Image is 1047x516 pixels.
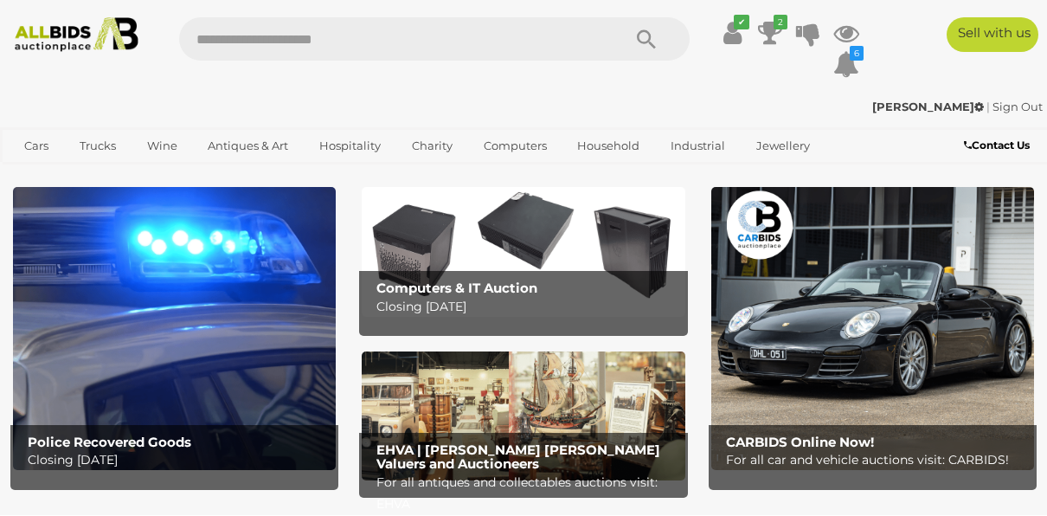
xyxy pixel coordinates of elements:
[872,100,986,113] a: [PERSON_NAME]
[566,132,651,160] a: Household
[711,187,1034,470] a: CARBIDS Online Now! CARBIDS Online Now! For all car and vehicle auctions visit: CARBIDS!
[136,132,189,160] a: Wine
[28,449,330,471] p: Closing [DATE]
[745,132,821,160] a: Jewellery
[144,160,289,189] a: [GEOGRAPHIC_DATA]
[774,15,787,29] i: 2
[964,136,1034,155] a: Contact Us
[13,187,336,470] img: Police Recovered Goods
[362,187,684,316] img: Computers & IT Auction
[603,17,690,61] button: Search
[68,132,127,160] a: Trucks
[362,187,684,316] a: Computers & IT Auction Computers & IT Auction Closing [DATE]
[376,296,678,318] p: Closing [DATE]
[13,187,336,470] a: Police Recovered Goods Police Recovered Goods Closing [DATE]
[77,160,135,189] a: Sports
[872,100,984,113] strong: [PERSON_NAME]
[726,449,1028,471] p: For all car and vehicle auctions visit: CARBIDS!
[992,100,1043,113] a: Sign Out
[362,352,684,481] a: EHVA | Evans Hastings Valuers and Auctioneers EHVA | [PERSON_NAME] [PERSON_NAME] Valuers and Auct...
[308,132,392,160] a: Hospitality
[833,48,859,80] a: 6
[719,17,745,48] a: ✔
[13,132,60,160] a: Cars
[947,17,1038,52] a: Sell with us
[726,434,874,450] b: CARBIDS Online Now!
[13,160,68,189] a: Office
[734,15,749,29] i: ✔
[28,434,191,450] b: Police Recovered Goods
[401,132,464,160] a: Charity
[711,187,1034,470] img: CARBIDS Online Now!
[986,100,990,113] span: |
[376,280,537,296] b: Computers & IT Auction
[757,17,783,48] a: 2
[362,352,684,481] img: EHVA | Evans Hastings Valuers and Auctioneers
[472,132,558,160] a: Computers
[376,472,678,515] p: For all antiques and collectables auctions visit: EHVA
[659,132,736,160] a: Industrial
[964,139,1030,152] b: Contact Us
[8,17,145,52] img: Allbids.com.au
[850,46,864,61] i: 6
[196,132,299,160] a: Antiques & Art
[376,442,660,473] b: EHVA | [PERSON_NAME] [PERSON_NAME] Valuers and Auctioneers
